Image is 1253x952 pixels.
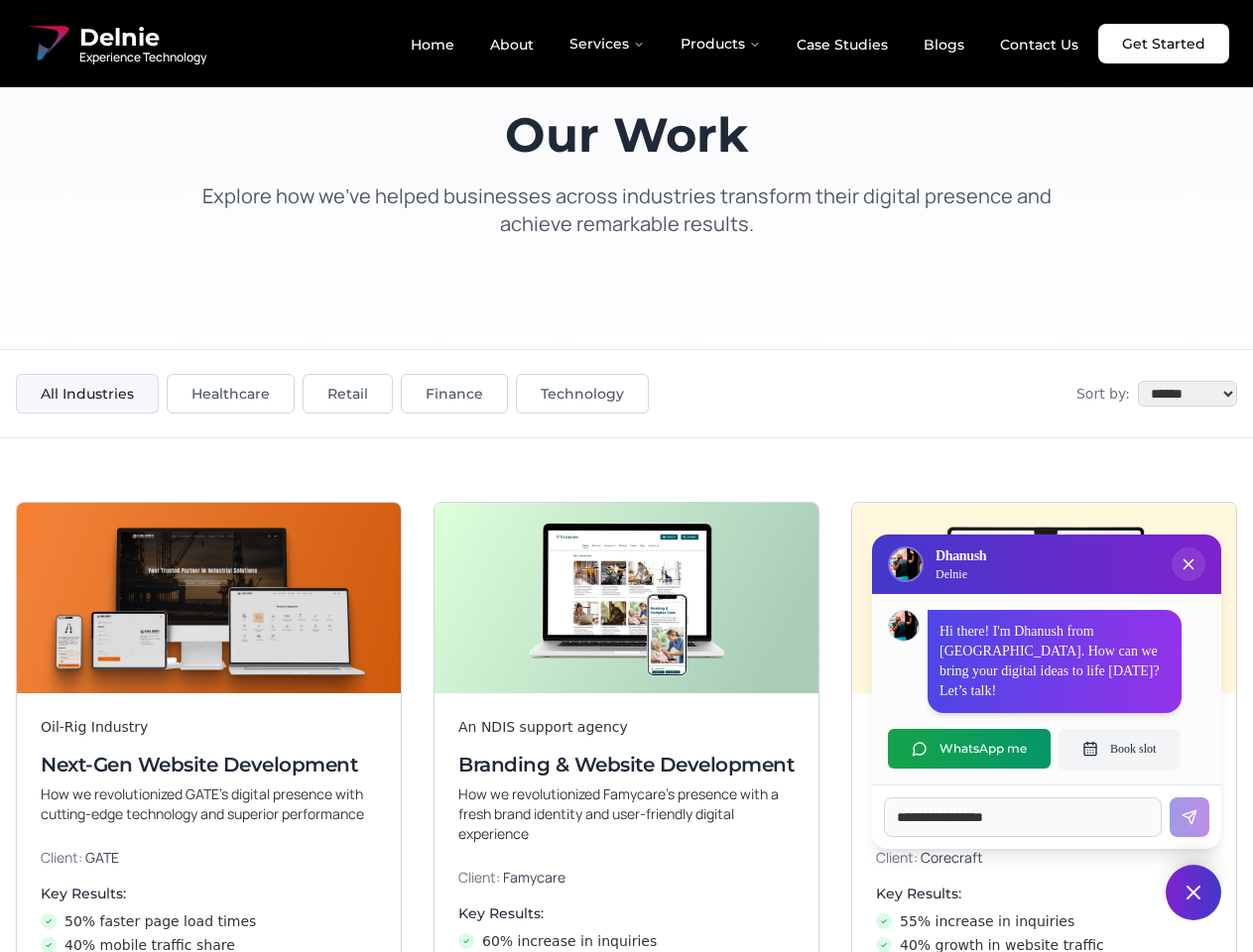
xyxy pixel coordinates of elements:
[936,546,986,566] h3: Dhanush
[303,374,393,414] button: Retail
[1172,547,1205,581] button: Close chat popup
[79,22,206,54] span: Delnie
[41,848,377,868] p: Client:
[516,374,649,414] button: Technology
[24,20,206,67] a: Delnie Logo Full
[852,503,1236,693] img: Digital & Brand Revamp
[458,868,795,888] p: Client:
[503,868,565,887] span: Famycare
[458,931,795,951] li: 60% increase in inquiries
[889,611,919,641] img: Dhanush
[474,28,550,61] a: About
[890,548,922,580] img: Delnie Logo
[183,111,1071,159] h1: Our Work
[24,20,71,67] img: Delnie Logo
[458,784,795,844] p: How we revolutionized Famycare’s presence with a fresh brand identity and user-friendly digital e...
[908,28,980,61] a: Blogs
[458,903,795,923] h4: Key Results:
[458,751,795,778] h3: Branding & Website Development
[41,884,377,903] h4: Key Results:
[984,28,1094,61] a: Contact Us
[395,24,1094,63] nav: Main
[17,503,401,693] img: Next-Gen Website Development
[183,182,1071,238] p: Explore how we've helped businesses across industries transform their digital presence and achiev...
[1059,729,1180,769] button: Book slot
[1166,865,1221,920] button: Close chat
[781,28,904,61] a: Case Studies
[79,50,206,65] span: Experience Technology
[16,374,159,414] button: All Industries
[395,28,470,61] a: Home
[554,24,661,63] button: Services
[401,374,508,414] button: Finance
[665,24,777,63] button: Products
[167,374,295,414] button: Healthcare
[41,717,377,737] div: Oil-Rig Industry
[876,911,1212,931] li: 55% increase in inquiries
[1098,24,1229,63] a: Get Started
[1076,384,1130,404] span: Sort by:
[41,784,377,824] p: How we revolutionized GATE’s digital presence with cutting-edge technology and superior performance
[458,717,795,737] div: An NDIS support agency
[936,566,986,582] p: Delnie
[41,911,377,931] li: 50% faster page load times
[41,751,377,778] h3: Next-Gen Website Development
[435,503,818,693] img: Branding & Website Development
[85,848,119,867] span: GATE
[940,622,1170,701] p: Hi there! I'm Dhanush from [GEOGRAPHIC_DATA]. How can we bring your digital ideas to life [DATE]?...
[888,729,1051,769] button: WhatsApp me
